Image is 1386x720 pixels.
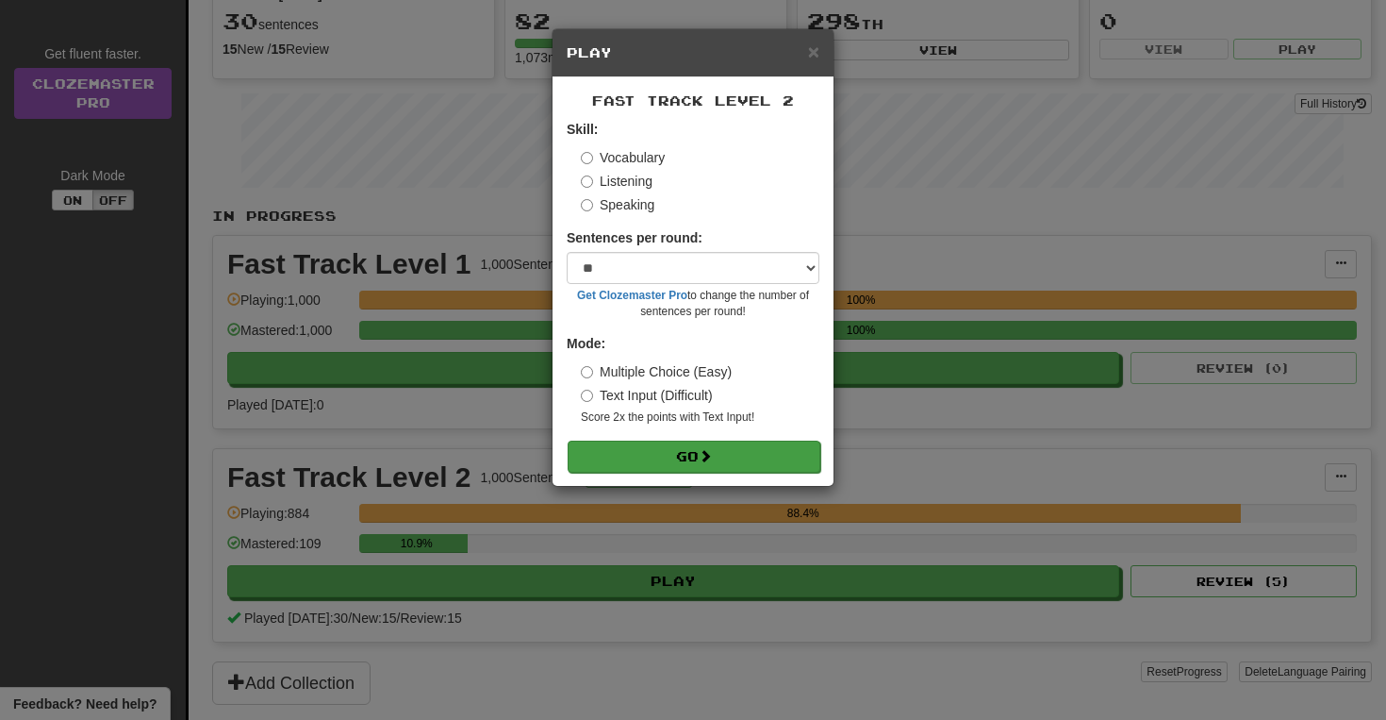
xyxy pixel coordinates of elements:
[581,195,654,214] label: Speaking
[581,390,593,402] input: Text Input (Difficult)
[577,289,687,302] a: Get Clozemaster Pro
[567,228,702,247] label: Sentences per round:
[581,410,819,426] small: Score 2x the points with Text Input !
[581,362,732,381] label: Multiple Choice (Easy)
[581,152,593,164] input: Vocabulary
[581,366,593,378] input: Multiple Choice (Easy)
[567,122,598,137] strong: Skill:
[592,92,794,109] span: Fast Track Level 2
[581,148,665,167] label: Vocabulary
[581,386,713,405] label: Text Input (Difficult)
[581,172,652,191] label: Listening
[581,199,593,211] input: Speaking
[567,288,819,320] small: to change the number of sentences per round!
[567,336,605,351] strong: Mode:
[808,41,819,62] span: ×
[567,43,819,62] h5: Play
[581,176,593,188] input: Listening
[808,42,819,61] button: Close
[568,441,820,473] button: Go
